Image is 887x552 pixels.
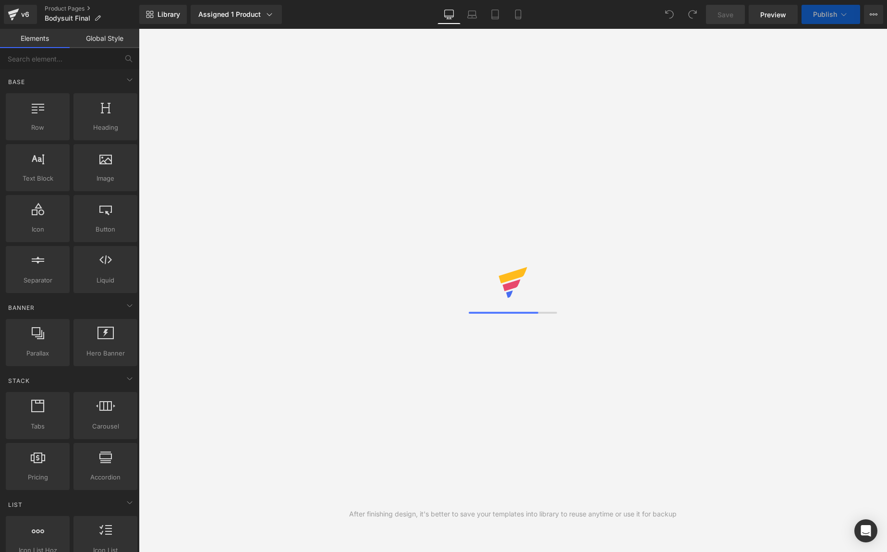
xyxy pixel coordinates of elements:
span: Accordion [76,472,134,482]
a: Laptop [461,5,484,24]
a: Product Pages [45,5,139,12]
span: Library [158,10,180,19]
div: v6 [19,8,31,21]
span: Image [76,173,134,184]
span: Preview [760,10,786,20]
span: Parallax [9,348,67,358]
button: Publish [802,5,860,24]
span: Carousel [76,421,134,431]
span: Text Block [9,173,67,184]
div: After finishing design, it's better to save your templates into library to reuse anytime or use i... [349,509,677,519]
button: More [864,5,883,24]
span: Button [76,224,134,234]
span: Icon [9,224,67,234]
span: Liquid [76,275,134,285]
span: Stack [7,376,31,385]
span: Tabs [9,421,67,431]
span: List [7,500,24,509]
button: Undo [660,5,679,24]
span: Pricing [9,472,67,482]
span: Banner [7,303,36,312]
span: Hero Banner [76,348,134,358]
a: Desktop [437,5,461,24]
div: Assigned 1 Product [198,10,274,19]
span: Base [7,77,26,86]
div: Open Intercom Messenger [854,519,877,542]
a: Global Style [70,29,139,48]
span: Heading [76,123,134,133]
a: Mobile [507,5,530,24]
a: New Library [139,5,187,24]
span: Row [9,123,67,133]
a: Preview [749,5,798,24]
a: Tablet [484,5,507,24]
span: Bodysuit Final [45,14,90,22]
span: Separator [9,275,67,285]
span: Save [717,10,733,20]
a: v6 [4,5,37,24]
button: Redo [683,5,702,24]
span: Publish [813,11,837,18]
